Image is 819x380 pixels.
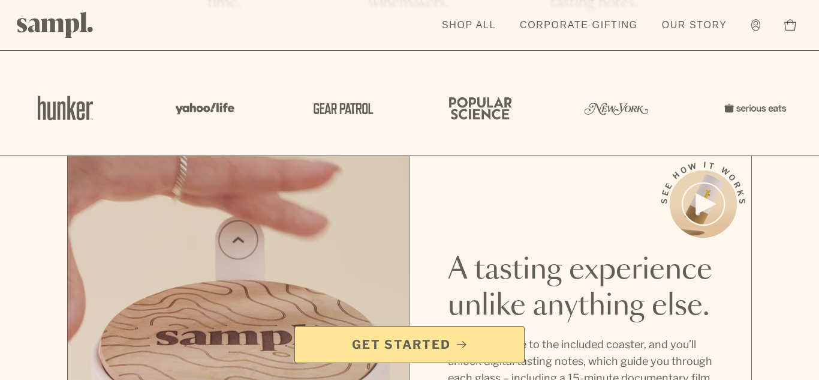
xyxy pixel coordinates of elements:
img: Artboard_7_5b34974b-f019-449e-91fb-745f8d0877ee_x450.png [718,82,790,134]
a: Shop All [436,12,502,38]
h2: A tasting experience unlike anything else. [448,252,713,324]
img: Artboard_6_04f9a106-072f-468a-bdd7-f11783b05722_x450.png [167,82,239,134]
img: Artboard_5_7fdae55a-36fd-43f7-8bfd-f74a06a2878e_x450.png [305,82,377,134]
button: See how it works [670,170,737,238]
img: Artboard_3_0b291449-6e8c-4d07-b2c2-3f3601a19cd1_x450.png [580,82,652,134]
span: Get Started [352,336,451,353]
a: Get Started [294,326,525,363]
a: Our Story [656,12,733,38]
img: Artboard_1_c8cd28af-0030-4af1-819c-248e302c7f06_x450.png [29,82,101,134]
a: Corporate Gifting [514,12,644,38]
img: Sampl logo [17,12,94,38]
img: Artboard_4_28b4d326-c26e-48f9-9c80-911f17d6414e_x450.png [442,82,514,134]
